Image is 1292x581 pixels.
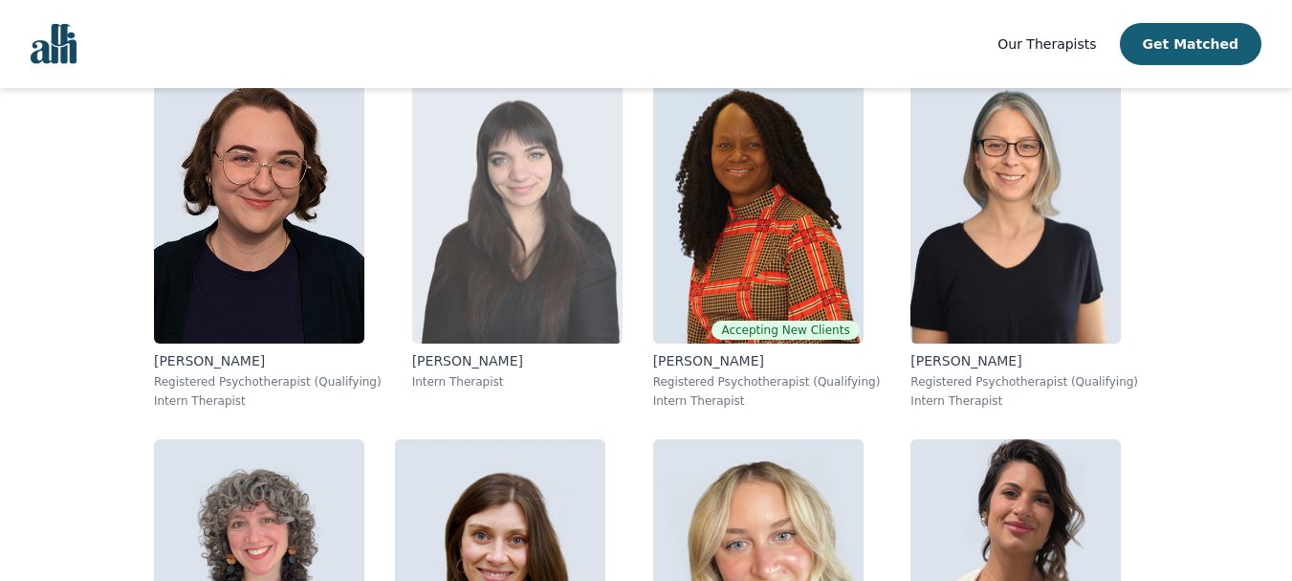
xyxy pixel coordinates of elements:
img: Rose_Willow [154,68,364,344]
p: Intern Therapist [154,393,382,409]
img: Grace_Nyamweya [653,68,864,344]
span: Our Therapists [997,36,1096,52]
a: Grace_NyamweyaAccepting New Clients[PERSON_NAME]Registered Psychotherapist (Qualifying)Intern The... [638,53,896,424]
p: Intern Therapist [653,393,881,409]
p: Intern Therapist [910,393,1138,409]
img: alli logo [31,24,77,64]
button: Get Matched [1120,23,1261,65]
a: Meghan_Dudley[PERSON_NAME]Registered Psychotherapist (Qualifying)Intern Therapist [895,53,1153,424]
p: Registered Psychotherapist (Qualifying) [653,374,881,390]
p: [PERSON_NAME] [154,351,382,370]
span: Accepting New Clients [712,321,859,340]
img: Meghan_Dudley [910,68,1121,344]
p: Registered Psychotherapist (Qualifying) [154,374,382,390]
p: [PERSON_NAME] [910,351,1138,370]
p: Intern Therapist [412,374,623,390]
p: [PERSON_NAME] [412,351,623,370]
a: Rose_Willow[PERSON_NAME]Registered Psychotherapist (Qualifying)Intern Therapist [139,53,397,424]
a: Our Therapists [997,33,1096,56]
p: [PERSON_NAME] [653,351,881,370]
img: Christina_Johnson [412,68,623,344]
a: Christina_Johnson[PERSON_NAME]Intern Therapist [397,53,638,424]
p: Registered Psychotherapist (Qualifying) [910,374,1138,390]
